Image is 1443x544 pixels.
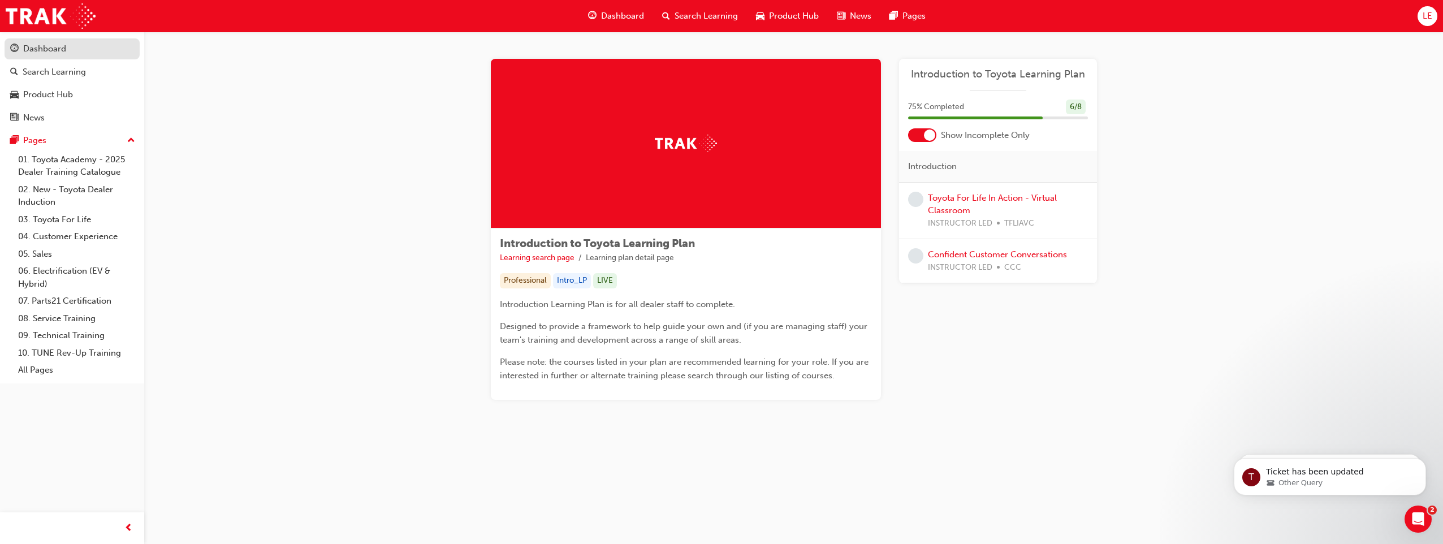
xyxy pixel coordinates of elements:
[14,310,140,327] a: 08. Service Training
[941,129,1030,142] span: Show Incomplete Only
[908,248,923,264] span: learningRecordVerb_NONE-icon
[10,113,19,123] span: news-icon
[500,357,871,381] span: Please note: the courses listed in your plan are recommended learning for your role. If you are i...
[928,217,992,230] span: INSTRUCTOR LED
[1066,100,1086,115] div: 6 / 8
[10,67,18,77] span: search-icon
[655,135,717,152] img: Trak
[14,228,140,245] a: 04. Customer Experience
[653,5,747,28] a: search-iconSearch Learning
[14,262,140,292] a: 06. Electrification (EV & Hybrid)
[14,181,140,211] a: 02. New - Toyota Dealer Induction
[850,10,871,23] span: News
[5,38,140,59] a: Dashboard
[928,193,1057,216] a: Toyota For Life In Action - Virtual Classroom
[124,521,133,536] span: prev-icon
[10,90,19,100] span: car-icon
[586,252,674,265] li: Learning plan detail page
[880,5,935,28] a: pages-iconPages
[14,292,140,310] a: 07. Parts21 Certification
[14,245,140,263] a: 05. Sales
[1004,261,1021,274] span: CCC
[1418,6,1437,26] button: LE
[889,9,898,23] span: pages-icon
[14,151,140,181] a: 01. Toyota Academy - 2025 Dealer Training Catalogue
[23,42,66,55] div: Dashboard
[675,10,738,23] span: Search Learning
[588,9,597,23] span: guage-icon
[769,10,819,23] span: Product Hub
[23,134,46,147] div: Pages
[5,130,140,151] button: Pages
[10,136,19,146] span: pages-icon
[908,160,957,173] span: Introduction
[902,10,926,23] span: Pages
[6,3,96,29] img: Trak
[928,249,1067,260] a: Confident Customer Conversations
[10,44,19,54] span: guage-icon
[500,273,551,288] div: Professional
[127,133,135,148] span: up-icon
[593,273,617,288] div: LIVE
[5,62,140,83] a: Search Learning
[14,211,140,228] a: 03. Toyota For Life
[500,253,574,262] a: Learning search page
[828,5,880,28] a: news-iconNews
[1428,506,1437,515] span: 2
[23,66,86,79] div: Search Learning
[553,273,591,288] div: Intro_LP
[5,36,140,130] button: DashboardSearch LearningProduct HubNews
[756,9,764,23] span: car-icon
[23,111,45,124] div: News
[662,9,670,23] span: search-icon
[908,68,1088,81] a: Introduction to Toyota Learning Plan
[23,88,73,101] div: Product Hub
[14,344,140,362] a: 10. TUNE Rev-Up Training
[500,299,735,309] span: Introduction Learning Plan is for all dealer staff to complete.
[14,361,140,379] a: All Pages
[500,321,870,345] span: Designed to provide a framework to help guide your own and (if you are managing staff) your team'...
[14,327,140,344] a: 09. Technical Training
[1217,434,1443,513] iframe: Intercom notifications message
[5,84,140,105] a: Product Hub
[601,10,644,23] span: Dashboard
[5,107,140,128] a: News
[928,261,992,274] span: INSTRUCTOR LED
[500,237,695,250] span: Introduction to Toyota Learning Plan
[837,9,845,23] span: news-icon
[1405,506,1432,533] iframe: Intercom live chat
[747,5,828,28] a: car-iconProduct Hub
[579,5,653,28] a: guage-iconDashboard
[1004,217,1034,230] span: TFLIAVC
[908,101,964,114] span: 75 % Completed
[1423,10,1432,23] span: LE
[908,192,923,207] span: learningRecordVerb_NONE-icon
